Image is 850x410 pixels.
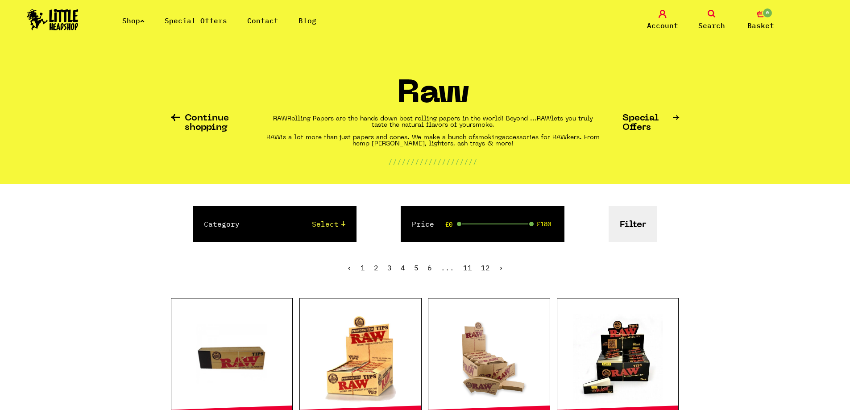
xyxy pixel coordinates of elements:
[204,219,240,229] label: Category
[372,116,593,128] strong: lets you truly taste the natural flavors of your
[414,263,419,272] a: 5
[473,122,492,128] em: smoke
[441,263,454,272] span: ...
[427,263,432,272] a: 6
[352,135,600,147] strong: accessories for RAWkers. From hemp [PERSON_NAME], lighters, ash trays & more!
[537,220,551,228] span: £180
[280,135,475,141] strong: is a lot more than just papers and cones. We make a bunch of
[481,263,490,272] a: 12
[463,263,472,272] a: 11
[445,221,452,228] span: £0
[171,114,244,133] a: Continue shopping
[273,116,287,122] em: RAW
[622,114,680,133] a: Special Offers
[492,122,494,128] strong: .
[647,20,678,31] span: Account
[499,263,503,272] a: Next »
[347,264,352,271] li: « Previous
[738,10,783,31] a: 0 Basket
[361,263,365,272] span: 1
[401,263,405,272] a: 4
[412,219,434,229] label: Price
[347,263,352,272] span: ‹
[475,135,502,141] em: smoking
[27,9,79,30] img: Little Head Shop Logo
[299,16,316,25] a: Blog
[698,20,725,31] span: Search
[689,10,734,31] a: Search
[266,135,280,141] em: RAW
[388,156,477,167] p: ////////////////////
[287,116,537,122] strong: Rolling Papers are the hands down best rolling papers in the world! Beyond ...
[762,8,773,18] span: 0
[537,116,551,122] em: RAW
[247,16,278,25] a: Contact
[165,16,227,25] a: Special Offers
[374,263,378,272] a: 2
[609,206,657,242] button: Filter
[122,16,145,25] a: Shop
[397,79,469,116] h1: Raw
[747,20,774,31] span: Basket
[387,263,392,272] a: 3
